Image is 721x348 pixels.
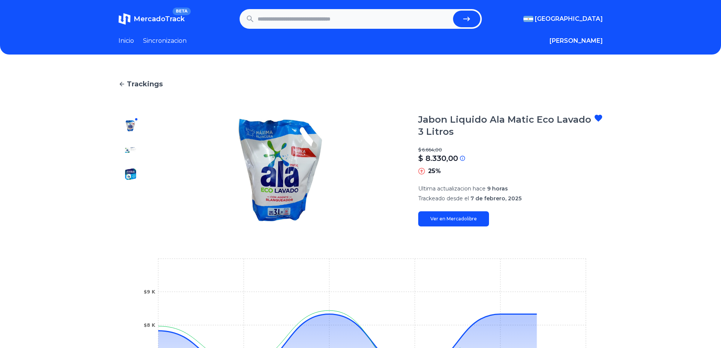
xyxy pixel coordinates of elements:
[173,8,190,15] span: BETA
[158,114,403,226] img: Jabon Liquido Ala Matic Eco Lavado 3 Litros
[418,211,489,226] a: Ver en Mercadolibre
[418,153,458,164] p: $ 8.330,00
[125,168,137,180] img: Jabon Liquido Ala Matic Eco Lavado 3 Litros
[118,13,185,25] a: MercadoTrackBETA
[418,185,486,192] span: Ultima actualizacion hace
[118,79,603,89] a: Trackings
[143,323,155,328] tspan: $8 K
[418,195,469,202] span: Trackeado desde el
[125,120,137,132] img: Jabon Liquido Ala Matic Eco Lavado 3 Litros
[428,167,441,176] p: 25%
[118,13,131,25] img: MercadoTrack
[523,14,603,23] button: [GEOGRAPHIC_DATA]
[118,36,134,45] a: Inicio
[127,79,163,89] span: Trackings
[125,144,137,156] img: Jabon Liquido Ala Matic Eco Lavado 3 Litros
[418,147,603,153] p: $ 6.664,00
[535,14,603,23] span: [GEOGRAPHIC_DATA]
[523,16,533,22] img: Argentina
[418,114,594,138] h1: Jabon Liquido Ala Matic Eco Lavado 3 Litros
[470,195,522,202] span: 7 de febrero, 2025
[550,36,603,45] button: [PERSON_NAME]
[487,185,508,192] span: 9 horas
[143,36,187,45] a: Sincronizacion
[143,289,155,295] tspan: $9 K
[134,15,185,23] span: MercadoTrack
